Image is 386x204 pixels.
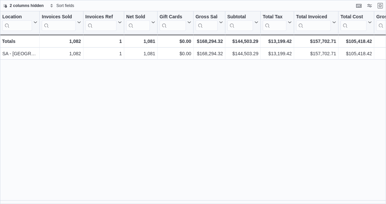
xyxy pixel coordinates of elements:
[196,37,223,45] div: $168,294.32
[227,37,258,45] div: $144,503.29
[47,2,77,10] button: Sort fields
[126,50,155,58] div: 1,081
[341,37,372,45] div: $105,418.42
[42,14,81,31] button: Invoices Sold
[227,14,253,31] div: Subtotal
[42,37,81,45] div: 1,082
[227,14,253,20] div: Subtotal
[366,2,374,10] button: Display options
[296,37,336,45] div: $157,702.71
[296,14,331,31] div: Total Invoiced
[85,50,122,58] div: 1
[227,14,258,31] button: Subtotal
[263,37,292,45] div: $13,199.42
[263,14,286,31] div: Total Tax
[160,14,186,20] div: Gift Cards
[160,37,191,45] div: $0.00
[341,14,367,31] div: Total Cost
[42,14,75,31] div: Invoices Sold
[160,14,191,31] button: Gift Cards
[263,14,292,31] button: Total Tax
[263,14,286,20] div: Total Tax
[2,14,32,31] div: Location
[10,3,44,8] span: 2 columns hidden
[355,2,363,10] button: Keyboard shortcuts
[296,14,331,20] div: Total Invoiced
[160,50,191,58] div: $0.00
[196,14,218,20] div: Gross Sales
[85,14,122,31] button: Invoices Ref
[341,14,367,20] div: Total Cost
[85,14,117,31] div: Invoices Ref
[196,14,218,31] div: Gross Sales
[196,50,223,58] div: $168,294.32
[0,2,46,10] button: 2 columns hidden
[2,37,37,45] div: Totals
[296,14,336,31] button: Total Invoiced
[126,14,150,20] div: Net Sold
[42,50,81,58] div: 1,082
[376,2,384,10] button: Exit fullscreen
[126,14,155,31] button: Net Sold
[85,37,122,45] div: 1
[341,14,372,31] button: Total Cost
[85,14,117,20] div: Invoices Ref
[2,50,37,58] div: SA - [GEOGRAPHIC_DATA]
[56,3,74,8] span: Sort fields
[196,14,223,31] button: Gross Sales
[126,37,155,45] div: 1,081
[126,14,150,31] div: Net Sold
[160,14,186,31] div: Gift Card Sales
[341,50,372,58] div: $105,418.42
[42,14,75,20] div: Invoices Sold
[2,14,32,20] div: Location
[2,14,37,31] button: Location
[263,50,292,58] div: $13,199.42
[227,50,258,58] div: $144,503.29
[296,50,336,58] div: $157,702.71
